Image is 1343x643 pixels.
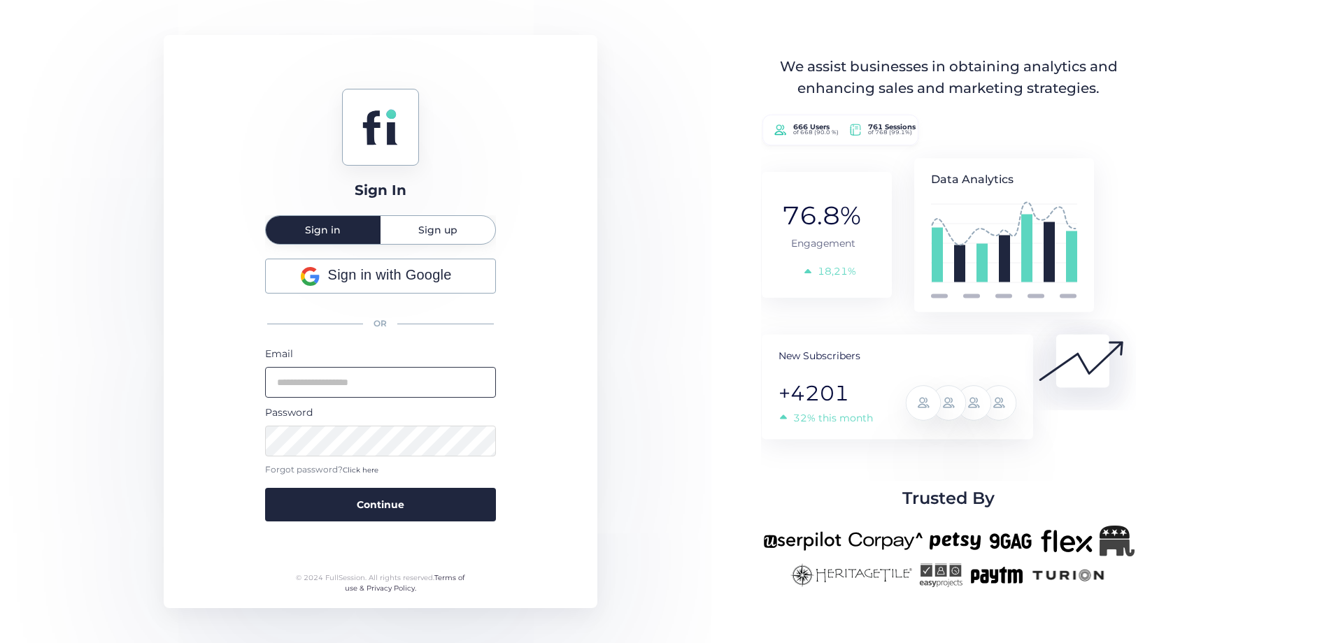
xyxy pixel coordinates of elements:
tspan: 666 Users [793,122,830,131]
tspan: Engagement [791,237,855,250]
tspan: New Subscribers [779,349,860,361]
img: easyprojects-new.png [919,563,962,587]
span: Trusted By [902,485,995,512]
img: flex-new.png [1041,526,1093,556]
img: heritagetile-new.png [790,563,912,587]
div: Email [265,346,496,361]
span: Click here [343,465,378,475]
img: 9gag-new.png [988,526,1034,556]
tspan: 32% this month [793,412,873,424]
span: Sign up [418,225,457,235]
div: Forgot password? [265,463,496,477]
img: petsy-new.png [930,526,981,556]
span: Continue [357,497,404,512]
tspan: 76.8% [783,199,862,230]
button: Continue [265,488,496,521]
img: corpay-new.png [848,526,923,556]
div: Sign In [355,180,406,201]
img: userpilot-new.png [763,526,841,556]
div: © 2024 FullSession. All rights reserved. [290,572,471,594]
div: OR [265,309,496,339]
div: We assist businesses in obtaining analytics and enhancing sales and marketing strategies. [764,56,1133,100]
span: Sign in with Google [328,264,452,286]
img: Republicanlogo-bw.png [1100,526,1135,556]
tspan: of 668 (90.0 %) [793,129,839,136]
div: Password [265,405,496,420]
tspan: 18,21% [818,264,856,277]
tspan: +4201 [779,380,849,406]
tspan: Data Analytics [931,173,1014,186]
tspan: 761 Sessions [869,122,917,131]
img: paytm-new.png [969,563,1023,587]
img: turion-new.png [1030,563,1107,587]
span: Sign in [305,225,341,235]
tspan: of 768 (99.1%) [869,129,913,136]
